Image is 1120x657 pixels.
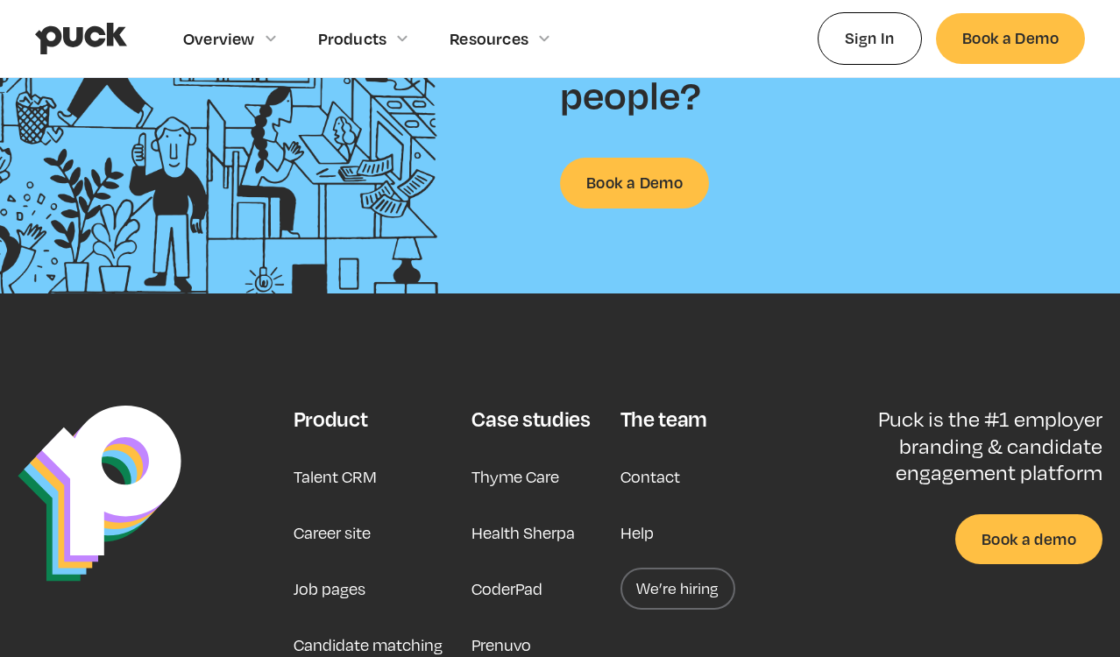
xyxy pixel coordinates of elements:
a: Help [620,512,654,554]
div: Resources [450,29,528,48]
a: Health Sherpa [471,512,575,554]
a: Job pages [294,568,365,610]
div: Product [294,406,368,432]
a: CoderPad [471,568,542,610]
a: Book a Demo [936,13,1085,63]
a: Thyme Care [471,456,559,498]
a: Contact [620,456,680,498]
a: Book a Demo [560,158,709,208]
div: Case studies [471,406,590,432]
p: Puck is the #1 employer branding & candidate engagement platform [845,406,1103,485]
h2: Ready to find your people? [560,29,911,116]
div: The team [620,406,707,432]
a: We’re hiring [620,568,735,610]
div: Products [318,29,387,48]
a: Talent CRM [294,456,377,498]
a: Book a demo [955,514,1102,564]
img: Puck Logo [18,406,181,582]
a: Career site [294,512,371,554]
div: Overview [183,29,255,48]
a: Sign In [818,12,922,64]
